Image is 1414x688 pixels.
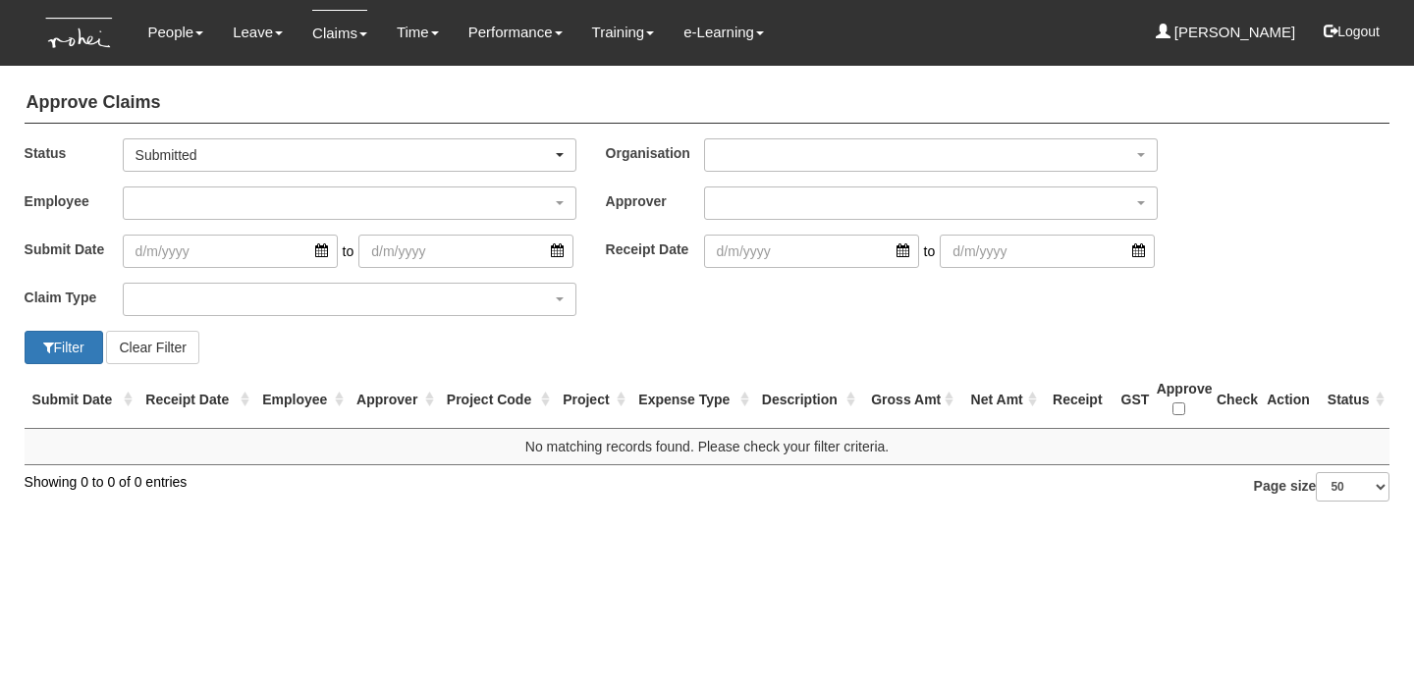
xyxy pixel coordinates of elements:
label: Submit Date [25,235,123,263]
a: Training [592,10,655,55]
a: e-Learning [683,10,764,55]
th: Approver : activate to sort column ascending [349,371,439,429]
label: Organisation [606,138,704,167]
input: d/m/yyyy [704,235,919,268]
th: Status : activate to sort column ascending [1320,371,1390,429]
input: d/m/yyyy [123,235,338,268]
a: People [147,10,203,55]
th: Receipt [1042,371,1113,429]
a: Leave [233,10,283,55]
th: Approve [1149,371,1209,429]
a: Claims [312,10,367,56]
button: Logout [1310,8,1393,55]
th: GST [1114,371,1149,429]
select: Page size [1316,472,1389,502]
th: Action [1257,371,1320,429]
div: Submitted [136,145,552,165]
h4: Approve Claims [25,83,1390,124]
button: Filter [25,331,103,364]
td: No matching records found. Please check your filter criteria. [25,428,1390,464]
th: Receipt Date : activate to sort column ascending [137,371,254,429]
label: Claim Type [25,283,123,311]
label: Receipt Date [606,235,704,263]
th: Gross Amt : activate to sort column ascending [860,371,958,429]
th: Submit Date : activate to sort column ascending [25,371,138,429]
input: d/m/yyyy [940,235,1155,268]
th: Project : activate to sort column ascending [555,371,630,429]
label: Status [25,138,123,167]
span: to [919,235,941,268]
label: Approver [606,186,704,215]
th: Project Code : activate to sort column ascending [439,371,555,429]
th: Description : activate to sort column ascending [754,371,860,429]
th: Check [1209,371,1257,429]
button: Clear Filter [106,331,198,364]
th: Employee : activate to sort column ascending [254,371,349,429]
button: Submitted [123,138,576,172]
th: Net Amt : activate to sort column ascending [958,371,1042,429]
a: [PERSON_NAME] [1156,10,1296,55]
a: Performance [468,10,563,55]
span: to [338,235,359,268]
label: Employee [25,186,123,215]
a: Time [397,10,439,55]
th: Expense Type : activate to sort column ascending [630,371,753,429]
label: Page size [1254,472,1390,502]
input: d/m/yyyy [358,235,573,268]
